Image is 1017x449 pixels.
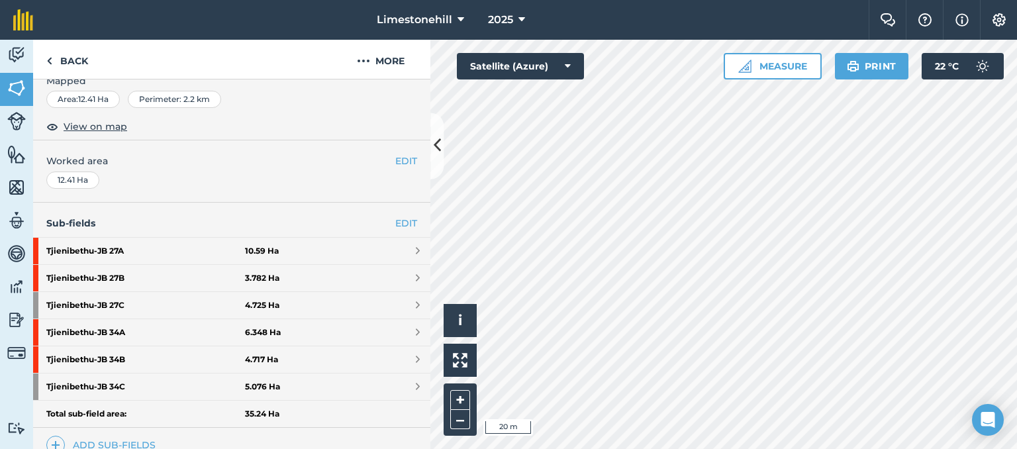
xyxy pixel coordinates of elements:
[33,238,430,264] a: Tjienibethu-JB 27A10.59 Ha
[395,154,417,168] button: EDIT
[46,292,245,319] strong: Tjienibethu - JB 27C
[46,91,120,108] div: Area : 12.41 Ha
[33,265,430,291] a: Tjienibethu-JB 27B3.782 Ha
[46,319,245,346] strong: Tjienibethu - JB 34A
[457,53,584,79] button: Satellite (Azure)
[7,422,26,434] img: svg+xml;base64,PD94bWwgdmVyc2lvbj0iMS4wIiBlbmNvZGluZz0idXRmLTgiPz4KPCEtLSBHZW5lcmF0b3I6IEFkb2JlIE...
[7,310,26,330] img: svg+xml;base64,PD94bWwgdmVyc2lvbj0iMS4wIiBlbmNvZGluZz0idXRmLTgiPz4KPCEtLSBHZW5lcmF0b3I6IEFkb2JlIE...
[46,119,58,134] img: svg+xml;base64,PHN2ZyB4bWxucz0iaHR0cDovL3d3dy53My5vcmcvMjAwMC9zdmciIHdpZHRoPSIxOCIgaGVpZ2h0PSIyNC...
[33,319,430,346] a: Tjienibethu-JB 34A6.348 Ha
[46,172,99,189] div: 12.41 Ha
[377,12,452,28] span: Limestonehill
[46,374,245,400] strong: Tjienibethu - JB 34C
[245,354,278,365] strong: 4.717 Ha
[488,12,513,28] span: 2025
[922,53,1004,79] button: 22 °C
[7,78,26,98] img: svg+xml;base64,PHN2ZyB4bWxucz0iaHR0cDovL3d3dy53My5vcmcvMjAwMC9zdmciIHdpZHRoPSI1NiIgaGVpZ2h0PSI2MC...
[847,58,859,74] img: svg+xml;base64,PHN2ZyB4bWxucz0iaHR0cDovL3d3dy53My5vcmcvMjAwMC9zdmciIHdpZHRoPSIxOSIgaGVpZ2h0PSIyNC...
[458,312,462,328] span: i
[835,53,909,79] button: Print
[245,273,279,283] strong: 3.782 Ha
[128,91,221,108] div: Perimeter : 2.2 km
[357,53,370,69] img: svg+xml;base64,PHN2ZyB4bWxucz0iaHR0cDovL3d3dy53My5vcmcvMjAwMC9zdmciIHdpZHRoPSIyMCIgaGVpZ2h0PSIyNC...
[453,353,467,368] img: Four arrows, one pointing top left, one top right, one bottom right and the last bottom left
[7,144,26,164] img: svg+xml;base64,PHN2ZyB4bWxucz0iaHR0cDovL3d3dy53My5vcmcvMjAwMC9zdmciIHdpZHRoPSI1NiIgaGVpZ2h0PSI2MC...
[991,13,1007,26] img: A cog icon
[46,265,245,291] strong: Tjienibethu - JB 27B
[33,40,101,79] a: Back
[7,45,26,65] img: svg+xml;base64,PD94bWwgdmVyc2lvbj0iMS4wIiBlbmNvZGluZz0idXRmLTgiPz4KPCEtLSBHZW5lcmF0b3I6IEFkb2JlIE...
[245,409,279,419] strong: 35.24 Ha
[46,238,245,264] strong: Tjienibethu - JB 27A
[7,177,26,197] img: svg+xml;base64,PHN2ZyB4bWxucz0iaHR0cDovL3d3dy53My5vcmcvMjAwMC9zdmciIHdpZHRoPSI1NiIgaGVpZ2h0PSI2MC...
[245,381,280,392] strong: 5.076 Ha
[46,346,245,373] strong: Tjienibethu - JB 34B
[33,292,430,319] a: Tjienibethu-JB 27C4.725 Ha
[33,346,430,373] a: Tjienibethu-JB 34B4.717 Ha
[450,410,470,429] button: –
[46,119,127,134] button: View on map
[46,409,245,419] strong: Total sub-field area:
[395,216,417,230] a: EDIT
[33,374,430,400] a: Tjienibethu-JB 34C5.076 Ha
[46,154,417,168] span: Worked area
[33,74,430,88] span: Mapped
[917,13,933,26] img: A question mark icon
[331,40,430,79] button: More
[7,211,26,230] img: svg+xml;base64,PD94bWwgdmVyc2lvbj0iMS4wIiBlbmNvZGluZz0idXRmLTgiPz4KPCEtLSBHZW5lcmF0b3I6IEFkb2JlIE...
[245,327,281,338] strong: 6.348 Ha
[7,112,26,130] img: svg+xml;base64,PD94bWwgdmVyc2lvbj0iMS4wIiBlbmNvZGluZz0idXRmLTgiPz4KPCEtLSBHZW5lcmF0b3I6IEFkb2JlIE...
[724,53,822,79] button: Measure
[935,53,959,79] span: 22 ° C
[64,119,127,134] span: View on map
[738,60,751,73] img: Ruler icon
[7,344,26,362] img: svg+xml;base64,PD94bWwgdmVyc2lvbj0iMS4wIiBlbmNvZGluZz0idXRmLTgiPz4KPCEtLSBHZW5lcmF0b3I6IEFkb2JlIE...
[245,300,279,311] strong: 4.725 Ha
[245,246,279,256] strong: 10.59 Ha
[46,53,52,69] img: svg+xml;base64,PHN2ZyB4bWxucz0iaHR0cDovL3d3dy53My5vcmcvMjAwMC9zdmciIHdpZHRoPSI5IiBoZWlnaHQ9IjI0Ii...
[880,13,896,26] img: Two speech bubbles overlapping with the left bubble in the forefront
[7,277,26,297] img: svg+xml;base64,PD94bWwgdmVyc2lvbj0iMS4wIiBlbmNvZGluZz0idXRmLTgiPz4KPCEtLSBHZW5lcmF0b3I6IEFkb2JlIE...
[13,9,33,30] img: fieldmargin Logo
[969,53,996,79] img: svg+xml;base64,PD94bWwgdmVyc2lvbj0iMS4wIiBlbmNvZGluZz0idXRmLTgiPz4KPCEtLSBHZW5lcmF0b3I6IEFkb2JlIE...
[7,244,26,264] img: svg+xml;base64,PD94bWwgdmVyc2lvbj0iMS4wIiBlbmNvZGluZz0idXRmLTgiPz4KPCEtLSBHZW5lcmF0b3I6IEFkb2JlIE...
[955,12,969,28] img: svg+xml;base64,PHN2ZyB4bWxucz0iaHR0cDovL3d3dy53My5vcmcvMjAwMC9zdmciIHdpZHRoPSIxNyIgaGVpZ2h0PSIxNy...
[972,404,1004,436] div: Open Intercom Messenger
[450,390,470,410] button: +
[33,216,430,230] h4: Sub-fields
[444,304,477,337] button: i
